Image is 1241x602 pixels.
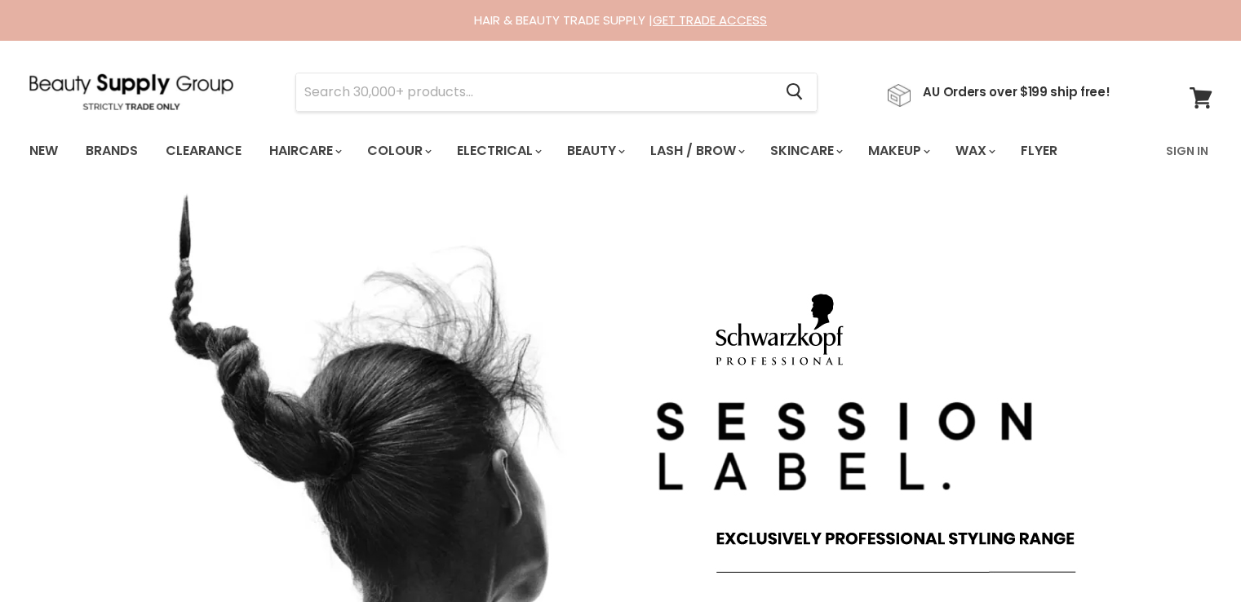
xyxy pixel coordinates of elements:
a: Sign In [1156,134,1218,168]
a: Makeup [856,134,940,168]
a: Haircare [257,134,352,168]
a: Wax [943,134,1005,168]
ul: Main menu [17,127,1113,175]
a: Skincare [758,134,853,168]
a: Beauty [555,134,635,168]
div: HAIR & BEAUTY TRADE SUPPLY | [9,12,1233,29]
a: Brands [73,134,150,168]
button: Search [773,73,817,111]
a: Flyer [1008,134,1070,168]
a: Colour [355,134,441,168]
a: New [17,134,70,168]
a: Clearance [153,134,254,168]
nav: Main [9,127,1233,175]
a: Lash / Brow [638,134,755,168]
input: Search [296,73,773,111]
form: Product [295,73,818,112]
a: Electrical [445,134,552,168]
a: GET TRADE ACCESS [653,11,767,29]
